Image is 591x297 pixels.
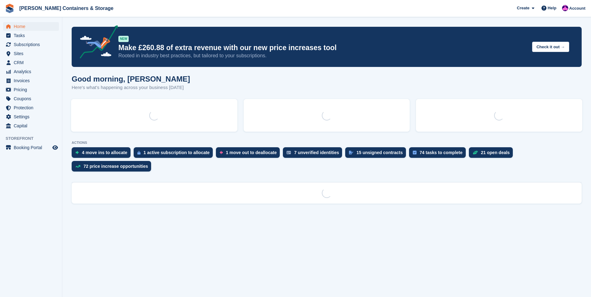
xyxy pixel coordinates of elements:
div: 1 active subscription to allocate [144,150,210,155]
span: Analytics [14,67,51,76]
img: active_subscription_to_allocate_icon-d502201f5373d7db506a760aba3b589e785aa758c864c3986d89f69b8ff3... [137,151,141,155]
span: Create [517,5,529,11]
a: 15 unsigned contracts [345,147,409,161]
img: Nathan Edwards [562,5,568,11]
a: 21 open deals [469,147,516,161]
p: Rooted in industry best practices, but tailored to your subscriptions. [118,52,527,59]
a: menu [3,58,59,67]
img: task-75834270c22a3079a89374b754ae025e5fb1db73e45f91037f5363f120a921f8.svg [413,151,417,154]
a: menu [3,143,59,152]
a: menu [3,94,59,103]
span: Help [548,5,556,11]
img: price-adjustments-announcement-icon-8257ccfd72463d97f412b2fc003d46551f7dbcb40ab6d574587a9cd5c0d94... [74,25,118,61]
span: Storefront [6,135,62,142]
img: contract_signature_icon-13c848040528278c33f63329250d36e43548de30e8caae1d1a13099fd9432cc5.svg [349,151,353,154]
span: Tasks [14,31,51,40]
p: Here's what's happening across your business [DATE] [72,84,190,91]
a: menu [3,31,59,40]
div: 74 tasks to complete [420,150,463,155]
span: Sites [14,49,51,58]
img: stora-icon-8386f47178a22dfd0bd8f6a31ec36ba5ce8667c1dd55bd0f319d3a0aa187defe.svg [5,4,14,13]
span: Pricing [14,85,51,94]
div: 15 unsigned contracts [356,150,403,155]
span: Coupons [14,94,51,103]
a: menu [3,49,59,58]
a: [PERSON_NAME] Containers & Storage [17,3,116,13]
a: menu [3,76,59,85]
a: 72 price increase opportunities [72,161,154,175]
div: 1 move out to deallocate [226,150,277,155]
div: 21 open deals [481,150,510,155]
div: 72 price increase opportunities [83,164,148,169]
div: 7 unverified identities [294,150,339,155]
a: menu [3,121,59,130]
span: Settings [14,112,51,121]
a: 4 move ins to allocate [72,147,134,161]
img: move_ins_to_allocate_icon-fdf77a2bb77ea45bf5b3d319d69a93e2d87916cf1d5bf7949dd705db3b84f3ca.svg [75,151,79,154]
p: Make £260.88 of extra revenue with our new price increases tool [118,43,527,52]
a: menu [3,22,59,31]
a: menu [3,67,59,76]
img: move_outs_to_deallocate_icon-f764333ba52eb49d3ac5e1228854f67142a1ed5810a6f6cc68b1a99e826820c5.svg [220,151,223,154]
span: CRM [14,58,51,67]
span: Home [14,22,51,31]
a: 1 move out to deallocate [216,147,283,161]
img: verify_identity-adf6edd0f0f0b5bbfe63781bf79b02c33cf7c696d77639b501bdc392416b5a36.svg [287,151,291,154]
a: menu [3,40,59,49]
h1: Good morning, [PERSON_NAME] [72,75,190,83]
a: 7 unverified identities [283,147,345,161]
span: Capital [14,121,51,130]
img: deal-1b604bf984904fb50ccaf53a9ad4b4a5d6e5aea283cecdc64d6e3604feb123c2.svg [473,150,478,155]
span: Account [569,5,585,12]
span: Invoices [14,76,51,85]
div: 4 move ins to allocate [82,150,127,155]
a: menu [3,112,59,121]
a: Preview store [51,144,59,151]
p: ACTIONS [72,141,582,145]
div: NEW [118,36,129,42]
span: Protection [14,103,51,112]
img: price_increase_opportunities-93ffe204e8149a01c8c9dc8f82e8f89637d9d84a8eef4429ea346261dce0b2c0.svg [75,165,80,168]
span: Subscriptions [14,40,51,49]
a: menu [3,85,59,94]
span: Booking Portal [14,143,51,152]
a: 1 active subscription to allocate [134,147,216,161]
a: 74 tasks to complete [409,147,469,161]
button: Check it out → [532,42,569,52]
a: menu [3,103,59,112]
